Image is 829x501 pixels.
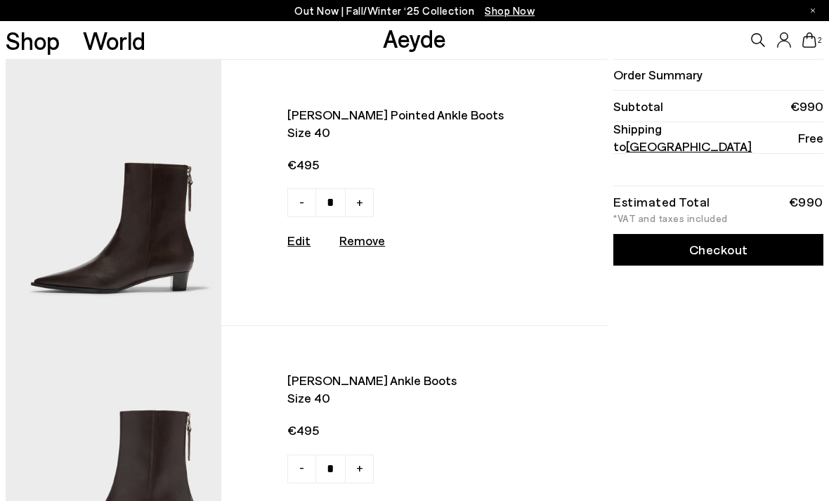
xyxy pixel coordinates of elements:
[798,129,823,147] span: Free
[613,91,823,122] li: Subtotal
[299,459,304,476] span: -
[287,455,316,483] a: -
[339,233,385,248] u: Remove
[6,28,60,53] a: Shop
[287,233,311,248] a: Edit
[299,193,304,210] span: -
[613,120,798,155] span: Shipping to
[287,389,522,407] span: Size 40
[816,37,823,44] span: 2
[294,2,535,20] p: Out Now | Fall/Winter ‘25 Collection
[485,4,535,17] span: Navigate to /collections/new-in
[790,98,823,115] span: €990
[6,60,221,325] img: AEYDE-HARRIET-CALF-LEATHER-MOKA-1_e15c8967-6d9f-45ae-89e1-9d87280d5f67_580x.jpg
[287,106,522,124] span: [PERSON_NAME] pointed ankle boots
[356,193,363,210] span: +
[287,372,522,389] span: [PERSON_NAME] ankle boots
[626,138,752,154] span: [GEOGRAPHIC_DATA]
[802,32,816,48] a: 2
[383,23,446,53] a: Aeyde
[613,214,823,223] div: *VAT and taxes included
[789,197,823,207] div: €990
[613,234,823,266] a: Checkout
[287,156,522,174] span: €495
[287,422,522,439] span: €495
[356,459,363,476] span: +
[345,455,374,483] a: +
[287,188,316,217] a: -
[613,59,823,91] li: Order Summary
[287,124,522,141] span: Size 40
[613,197,710,207] div: Estimated Total
[83,28,145,53] a: World
[345,188,374,217] a: +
